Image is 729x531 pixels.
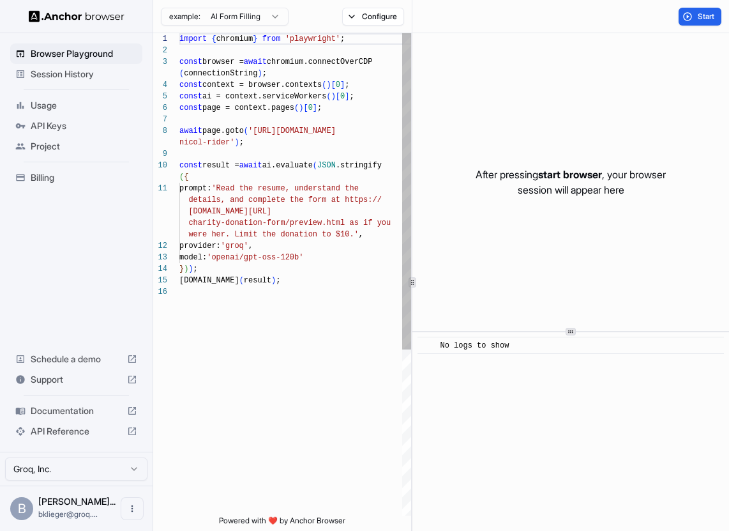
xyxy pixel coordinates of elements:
[248,127,336,135] span: '[URL][DOMAIN_NAME]
[207,253,303,262] span: 'openai/gpt-oss-120b'
[336,92,340,101] span: [
[294,104,299,112] span: (
[179,35,207,43] span: import
[31,68,137,81] span: Session History
[153,252,167,263] div: 13
[679,8,721,26] button: Start
[31,425,122,438] span: API Reference
[202,127,244,135] span: page.goto
[153,263,167,275] div: 14
[313,161,317,170] span: (
[331,92,336,101] span: )
[342,8,404,26] button: Configure
[340,92,345,101] span: 0
[10,136,142,157] div: Project
[188,219,391,227] span: charity-donation-form/preview.html as if you
[202,104,294,112] span: page = context.pages
[153,56,167,68] div: 3
[188,207,271,216] span: [DOMAIN_NAME][URL]
[10,497,33,520] div: B
[440,341,509,350] span: No logs to show
[153,160,167,171] div: 10
[179,81,202,89] span: const
[188,230,358,239] span: were her. Limit the donation to $10.'
[193,265,198,273] span: ;
[31,47,137,60] span: Browser Playground
[244,127,248,135] span: (
[184,173,188,181] span: {
[121,497,144,520] button: Open menu
[153,79,167,91] div: 4
[153,125,167,137] div: 8
[153,45,167,56] div: 2
[10,401,142,421] div: Documentation
[38,509,98,519] span: bklieger@groq.com
[340,35,345,43] span: ;
[179,69,184,78] span: (
[153,102,167,114] div: 6
[345,92,349,101] span: ]
[10,95,142,116] div: Usage
[345,81,349,89] span: ;
[322,81,326,89] span: (
[285,35,340,43] span: 'playwright'
[317,104,322,112] span: ;
[179,173,184,181] span: (
[38,496,116,507] span: Benjamin Klieger
[153,275,167,286] div: 15
[179,161,202,170] span: const
[248,242,253,250] span: ,
[219,516,345,531] span: Powered with ❤️ by Anchor Browser
[10,43,142,64] div: Browser Playground
[271,276,276,285] span: )
[476,167,666,197] p: After pressing , your browser session will appear here
[538,168,602,181] span: start browser
[317,161,336,170] span: JSON
[153,240,167,252] div: 12
[10,116,142,136] div: API Keys
[308,104,313,112] span: 0
[216,35,253,43] span: chromium
[244,276,271,285] span: result
[262,35,281,43] span: from
[169,12,200,22] span: example:
[31,353,122,366] span: Schedule a demo
[698,12,716,22] span: Start
[276,276,280,285] span: ;
[202,58,244,66] span: browser =
[239,138,244,147] span: ;
[184,69,257,78] span: connectionString
[10,369,142,390] div: Support
[331,81,336,89] span: [
[153,91,167,102] div: 5
[336,81,340,89] span: 0
[424,339,430,352] span: ​
[313,104,317,112] span: ]
[179,184,211,193] span: prompt:
[359,230,363,239] span: ,
[179,127,202,135] span: await
[257,69,262,78] span: )
[299,104,303,112] span: )
[239,276,244,285] span: (
[262,161,313,170] span: ai.evaluate
[239,161,262,170] span: await
[234,138,239,147] span: )
[29,10,124,22] img: Anchor Logo
[326,92,331,101] span: (
[326,81,331,89] span: )
[221,242,248,250] span: 'groq'
[262,69,267,78] span: ;
[340,81,345,89] span: ]
[202,81,322,89] span: context = browser.contexts
[244,58,267,66] span: await
[336,161,382,170] span: .stringify
[31,119,137,132] span: API Keys
[253,35,257,43] span: }
[31,373,122,386] span: Support
[153,183,167,194] div: 11
[202,161,239,170] span: result =
[179,104,202,112] span: const
[188,196,381,204] span: details, and complete the form at https://
[267,58,373,66] span: chromium.connectOverCDP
